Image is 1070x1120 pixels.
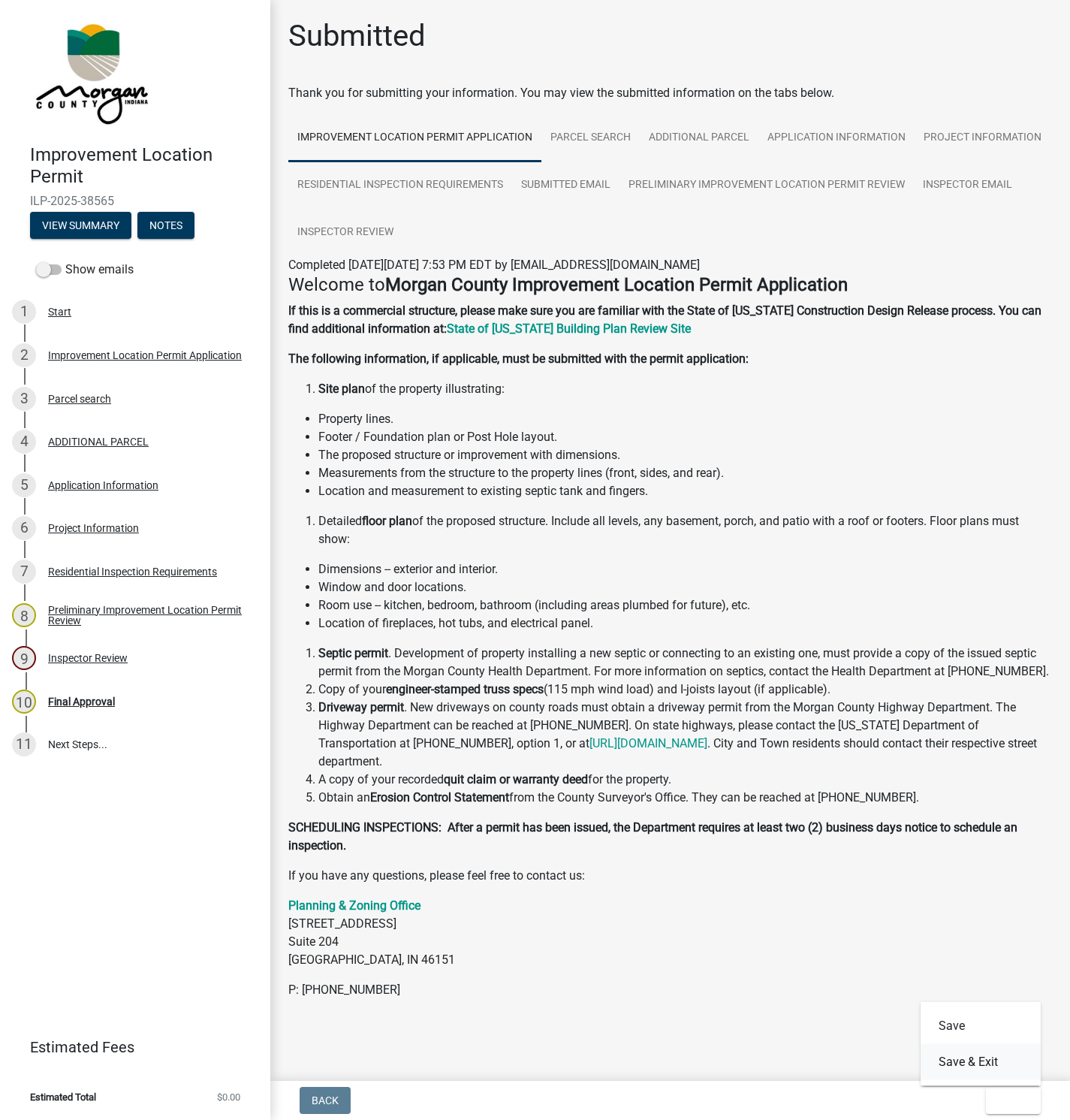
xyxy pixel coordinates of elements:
[137,212,194,239] button: Notes
[12,603,36,627] div: 8
[318,699,1052,771] li: . New driveways on county roads must obtain a driveway permit from the Morgan County Highway Depa...
[318,380,1052,398] li: of the property illustrating:
[48,394,111,404] div: Parcel search
[288,258,700,272] span: Completed [DATE][DATE] 7:53 PM EDT by [EMAIL_ADDRESS][DOMAIN_NAME]
[318,446,1052,464] li: The proposed structure or improvement with dimensions.
[288,114,541,162] a: Improvement Location Permit Application
[288,898,420,913] a: Planning & Zoning Office
[921,1044,1041,1080] button: Save & Exit
[318,382,365,396] strong: Site plan
[12,516,36,540] div: 6
[998,1094,1020,1106] span: Exit
[370,790,509,805] strong: Erosion Control Statement
[318,560,1052,578] li: Dimensions -- exterior and interior.
[318,700,404,714] strong: Driveway permit
[318,428,1052,446] li: Footer / Foundation plan or Post Hole layout.
[589,736,707,750] a: [URL][DOMAIN_NAME]
[12,343,36,367] div: 2
[288,303,1041,336] strong: If this is a commercial structure, please make sure you are familiar with the State of [US_STATE]...
[288,897,1052,969] p: [STREET_ADDRESS] Suite 204 [GEOGRAPHIC_DATA], IN 46151
[300,1087,351,1114] button: Back
[318,512,1052,548] li: Detailed of the proposed structure. Include all levels, any basement, porch, and patio with a roo...
[30,194,240,208] span: ILP-2025-38565
[288,352,749,366] strong: The following information, if applicable, must be submitted with the permit application:
[12,560,36,584] div: 7
[12,430,36,454] div: 4
[48,566,217,577] div: Residential Inspection Requirements
[288,867,1052,885] p: If you have any questions, please feel free to contact us:
[312,1094,339,1106] span: Back
[48,480,158,491] div: Application Information
[362,514,412,528] strong: floor plan
[640,114,758,162] a: ADDITIONAL PARCEL
[318,578,1052,596] li: Window and door locations.
[48,350,242,361] div: Improvement Location Permit Application
[12,300,36,324] div: 1
[137,220,194,232] wm-modal-confirm: Notes
[921,1008,1041,1044] button: Save
[318,681,1052,699] li: Copy of your (115 mph wind load) and I-joists layout (if applicable).
[12,690,36,714] div: 10
[318,646,388,660] strong: Septic permit
[48,605,246,626] div: Preliminary Improvement Location Permit Review
[288,84,1052,102] div: Thank you for submitting your information. You may view the submitted information on the tabs below.
[288,18,426,54] h1: Submitted
[619,162,914,210] a: Preliminary Improvement Location Permit Review
[318,596,1052,614] li: Room use -- kitchen, bedroom, bathroom (including areas plumbed for future), etc.
[512,162,619,210] a: Submitted Email
[30,144,258,188] h4: Improvement Location Permit
[318,464,1052,482] li: Measurements from the structure to the property lines (front, sides, and rear).
[288,820,1017,853] strong: SCHEDULING INSPECTIONS: After a permit has been issued, the Department requires at least two (2) ...
[385,274,848,295] strong: Morgan County Improvement Location Permit Application
[30,1092,96,1102] span: Estimated Total
[217,1092,240,1102] span: $0.00
[12,473,36,497] div: 5
[318,771,1052,789] li: A copy of your recorded for the property.
[318,614,1052,632] li: Location of fireplaces, hot tubs, and electrical panel.
[986,1087,1041,1114] button: Exit
[30,212,131,239] button: View Summary
[447,322,691,336] a: State of [US_STATE] Building Plan Review Site
[288,209,402,257] a: Inspector Review
[318,482,1052,500] li: Location and measurement to existing septic tank and fingers.
[36,261,134,279] label: Show emails
[318,789,1052,807] li: Obtain an from the County Surveyor's Office. They can be reached at [PHONE_NUMBER].
[30,220,131,232] wm-modal-confirm: Summary
[48,696,115,707] div: Final Approval
[288,981,1052,999] p: P: [PHONE_NUMBER]
[386,682,544,696] strong: engineer-stamped truss specs
[288,274,1052,296] h4: Welcome to
[12,1032,246,1062] a: Estimated Fees
[915,114,1050,162] a: Project Information
[288,162,512,210] a: Residential Inspection Requirements
[444,772,588,786] strong: quit claim or warranty deed
[48,436,149,447] div: ADDITIONAL PARCEL
[12,646,36,670] div: 9
[758,114,915,162] a: Application Information
[48,523,139,533] div: Project Information
[921,1002,1041,1086] div: Exit
[541,114,640,162] a: Parcel search
[914,162,1021,210] a: Inspector Email
[12,387,36,411] div: 3
[48,653,128,663] div: Inspector Review
[318,410,1052,428] li: Property lines.
[30,16,151,128] img: Morgan County, Indiana
[12,732,36,756] div: 11
[318,645,1052,681] li: . Development of property installing a new septic or connecting to an existing one, must provide ...
[48,306,71,317] div: Start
